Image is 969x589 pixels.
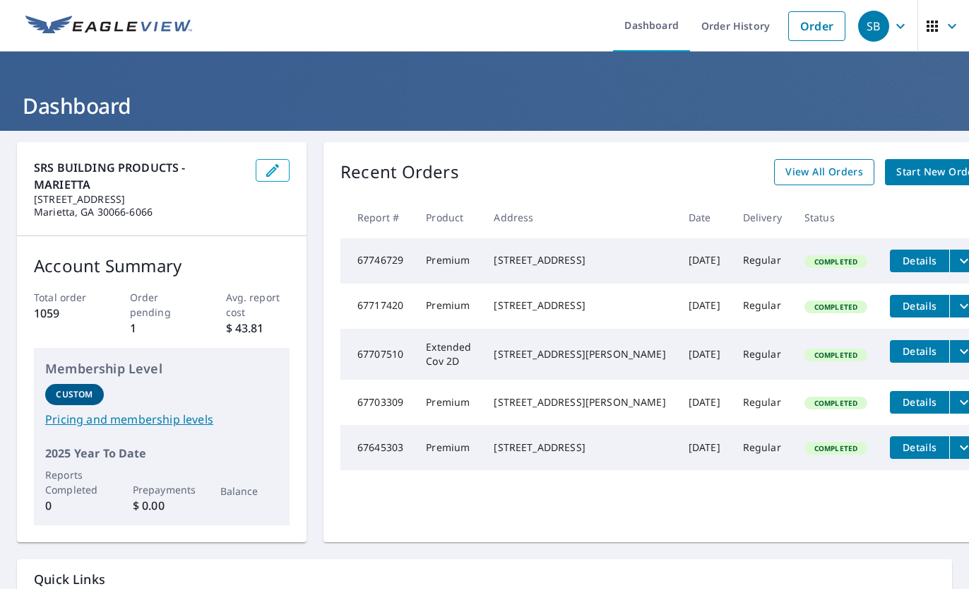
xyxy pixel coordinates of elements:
[340,238,415,284] td: 67746729
[732,329,793,380] td: Regular
[482,197,677,238] th: Address
[220,484,279,498] p: Balance
[34,290,98,305] p: Total order
[340,197,415,238] th: Report #
[340,159,459,185] p: Recent Orders
[133,482,191,497] p: Prepayments
[130,320,194,337] p: 1
[890,436,949,459] button: detailsBtn-67645303
[45,497,104,514] p: 0
[56,388,93,401] p: Custom
[415,197,482,238] th: Product
[898,254,941,267] span: Details
[494,298,665,313] div: [STREET_ADDRESS]
[774,159,874,185] a: View All Orders
[898,299,941,313] span: Details
[133,497,191,514] p: $ 0.00
[732,425,793,470] td: Regular
[732,197,793,238] th: Delivery
[898,395,941,409] span: Details
[677,329,732,380] td: [DATE]
[340,329,415,380] td: 67707510
[130,290,194,320] p: Order pending
[340,425,415,470] td: 67645303
[494,347,665,361] div: [STREET_ADDRESS][PERSON_NAME]
[45,445,278,462] p: 2025 Year To Date
[494,253,665,267] div: [STREET_ADDRESS]
[494,441,665,455] div: [STREET_ADDRESS]
[34,253,290,279] p: Account Summary
[34,206,244,218] p: Marietta, GA 30066-6066
[732,284,793,329] td: Regular
[494,395,665,409] div: [STREET_ADDRESS][PERSON_NAME]
[890,340,949,363] button: detailsBtn-67707510
[340,380,415,425] td: 67703309
[677,425,732,470] td: [DATE]
[415,238,482,284] td: Premium
[806,443,866,453] span: Completed
[25,16,192,37] img: EV Logo
[45,359,278,378] p: Membership Level
[226,320,290,337] p: $ 43.81
[34,305,98,322] p: 1059
[45,411,278,428] a: Pricing and membership levels
[415,329,482,380] td: Extended Cov 2D
[415,284,482,329] td: Premium
[415,380,482,425] td: Premium
[45,467,104,497] p: Reports Completed
[890,295,949,317] button: detailsBtn-67717420
[732,380,793,425] td: Regular
[806,257,866,267] span: Completed
[806,398,866,408] span: Completed
[34,159,244,193] p: SRS BUILDING PRODUCTS - MARIETTA
[793,197,879,238] th: Status
[340,284,415,329] td: 67717420
[890,250,949,272] button: detailsBtn-67746729
[415,425,482,470] td: Premium
[17,91,952,120] h1: Dashboard
[677,284,732,329] td: [DATE]
[732,238,793,284] td: Regular
[806,302,866,312] span: Completed
[890,391,949,414] button: detailsBtn-67703309
[677,238,732,284] td: [DATE]
[788,11,845,41] a: Order
[34,571,935,588] p: Quick Links
[34,193,244,206] p: [STREET_ADDRESS]
[785,163,863,181] span: View All Orders
[226,290,290,320] p: Avg. report cost
[806,350,866,360] span: Completed
[677,380,732,425] td: [DATE]
[898,344,941,358] span: Details
[898,441,941,454] span: Details
[858,11,889,42] div: SB
[677,197,732,238] th: Date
